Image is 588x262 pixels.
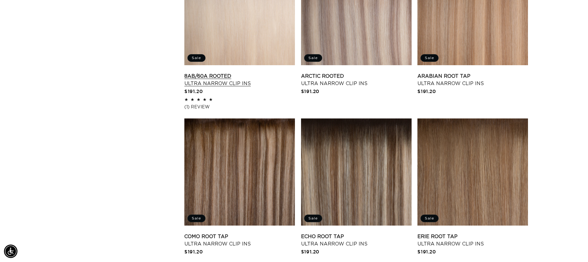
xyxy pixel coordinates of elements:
[4,245,17,258] div: Accessibility Menu
[417,73,528,87] a: Arabian Root Tap Ultra Narrow Clip Ins
[557,233,588,262] iframe: Chat Widget
[301,73,412,87] a: Arctic Rooted Ultra Narrow Clip Ins
[184,73,295,87] a: 8AB/60A Rooted Ultra Narrow Clip Ins
[417,233,528,248] a: Erie Root Tap Ultra Narrow Clip Ins
[184,233,295,248] a: Como Root Tap Ultra Narrow Clip Ins
[301,233,412,248] a: Echo Root Tap Ultra Narrow Clip Ins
